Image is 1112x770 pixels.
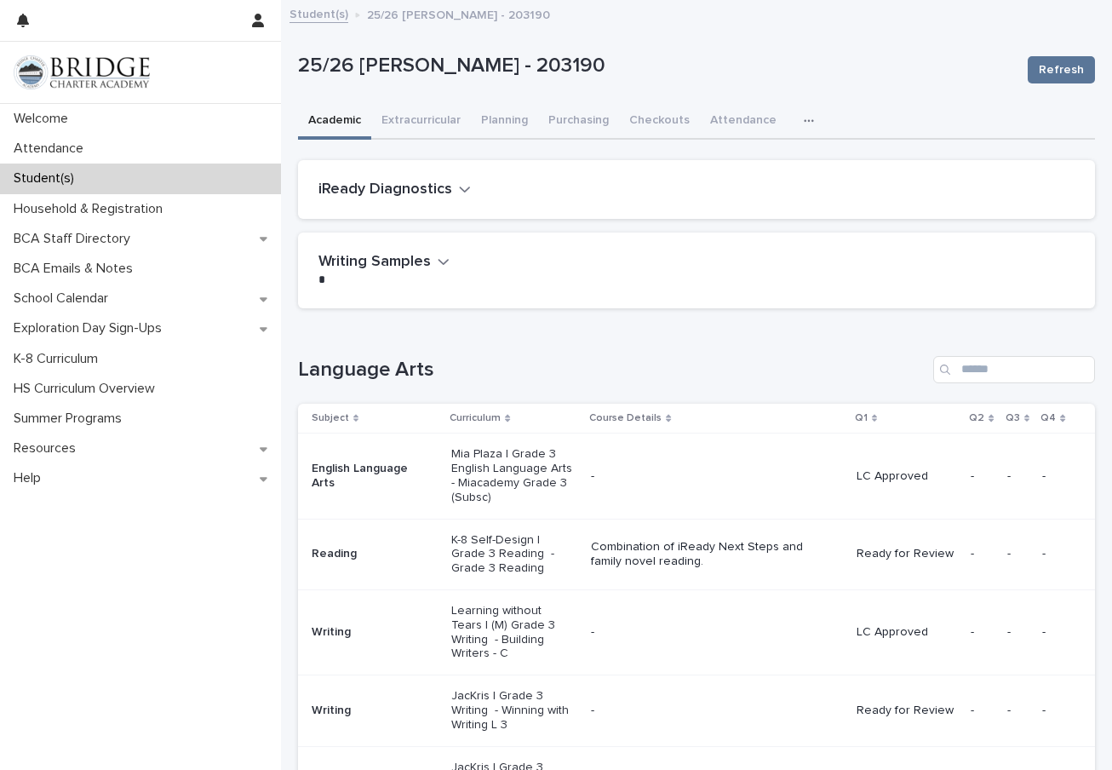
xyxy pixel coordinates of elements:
button: Planning [471,104,538,140]
p: - [1007,625,1029,640]
p: Q4 [1040,409,1056,428]
p: 25/26 [PERSON_NAME] - 203190 [298,54,1014,78]
p: Ready for Review [857,704,957,718]
p: - [971,547,994,561]
p: BCA Emails & Notes [7,261,146,277]
tr: English Language ArtsMia Plaza | Grade 3 English Language Arts - Miacademy Grade 3 (Subsc)-LC App... [298,434,1095,519]
p: School Calendar [7,290,122,307]
button: Checkouts [619,104,700,140]
p: Q1 [855,409,868,428]
p: Welcome [7,111,82,127]
p: Combination of iReady Next Steps and family novel reading. [591,540,834,569]
p: - [1042,547,1068,561]
h2: Writing Samples [318,253,431,272]
p: Writing [312,704,433,718]
input: Search [933,356,1095,383]
tr: WritingLearning without Tears | (M) Grade 3 Writing - Building Writers - C-LC Approved--- [298,589,1095,675]
button: Extracurricular [371,104,471,140]
p: Exploration Day Sign-Ups [7,320,175,336]
tr: ReadingK-8 Self-Design | Grade 3 Reading - Grade 3 ReadingCombination of iReady Next Steps and fa... [298,519,1095,589]
p: - [1007,547,1029,561]
p: - [1042,704,1068,718]
h2: iReady Diagnostics [318,181,452,199]
p: BCA Staff Directory [7,231,144,247]
p: - [971,469,994,484]
p: Subject [312,409,349,428]
p: - [1007,469,1029,484]
p: - [591,704,834,718]
p: Learning without Tears | (M) Grade 3 Writing - Building Writers - C [451,604,573,661]
button: Purchasing [538,104,619,140]
p: Course Details [589,409,662,428]
p: Student(s) [7,170,88,187]
p: Attendance [7,141,97,157]
p: LC Approved [857,625,957,640]
p: Q2 [969,409,984,428]
p: Curriculum [450,409,501,428]
p: Summer Programs [7,411,135,427]
p: - [971,704,994,718]
tr: WritingJacKris | Grade 3 Writing - Winning with Writing L 3-Ready for Review--- [298,675,1095,746]
p: K-8 Curriculum [7,351,112,367]
p: Q3 [1006,409,1020,428]
p: Ready for Review [857,547,957,561]
p: - [1042,469,1068,484]
p: K-8 Self-Design | Grade 3 Reading - Grade 3 Reading [451,533,573,576]
p: Reading [312,547,433,561]
button: iReady Diagnostics [318,181,471,199]
p: 25/26 [PERSON_NAME] - 203190 [367,4,550,23]
p: - [1042,625,1068,640]
p: Writing [312,625,433,640]
p: - [591,469,834,484]
p: English Language Arts [312,462,433,491]
p: Household & Registration [7,201,176,217]
p: Help [7,470,54,486]
p: - [591,625,834,640]
p: Mia Plaza | Grade 3 English Language Arts - Miacademy Grade 3 (Subsc) [451,447,573,504]
button: Attendance [700,104,787,140]
button: Academic [298,104,371,140]
img: V1C1m3IdTEidaUdm9Hs0 [14,55,150,89]
span: Refresh [1039,61,1084,78]
button: Writing Samples [318,253,450,272]
p: JacKris | Grade 3 Writing - Winning with Writing L 3 [451,689,573,732]
p: - [1007,704,1029,718]
button: Refresh [1028,56,1095,83]
h1: Language Arts [298,358,926,382]
a: Student(s) [289,3,348,23]
p: - [971,625,994,640]
p: HS Curriculum Overview [7,381,169,397]
p: LC Approved [857,469,957,484]
p: Resources [7,440,89,457]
